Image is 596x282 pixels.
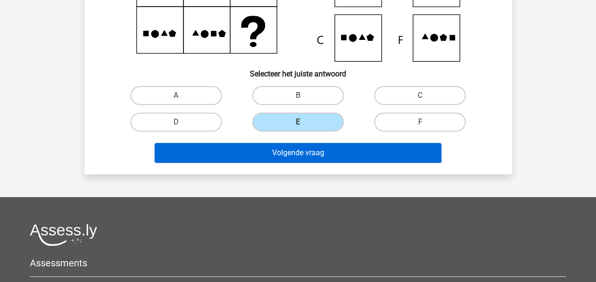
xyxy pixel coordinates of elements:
[130,113,222,132] label: D
[252,113,344,132] label: E
[130,86,222,105] label: A
[30,224,97,246] img: Assessly logo
[374,113,466,132] label: F
[252,86,344,105] label: B
[155,143,441,163] button: Volgende vraag
[100,62,497,78] h6: Selecteer het juiste antwoord
[30,257,566,269] h5: Assessments
[374,86,466,105] label: C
